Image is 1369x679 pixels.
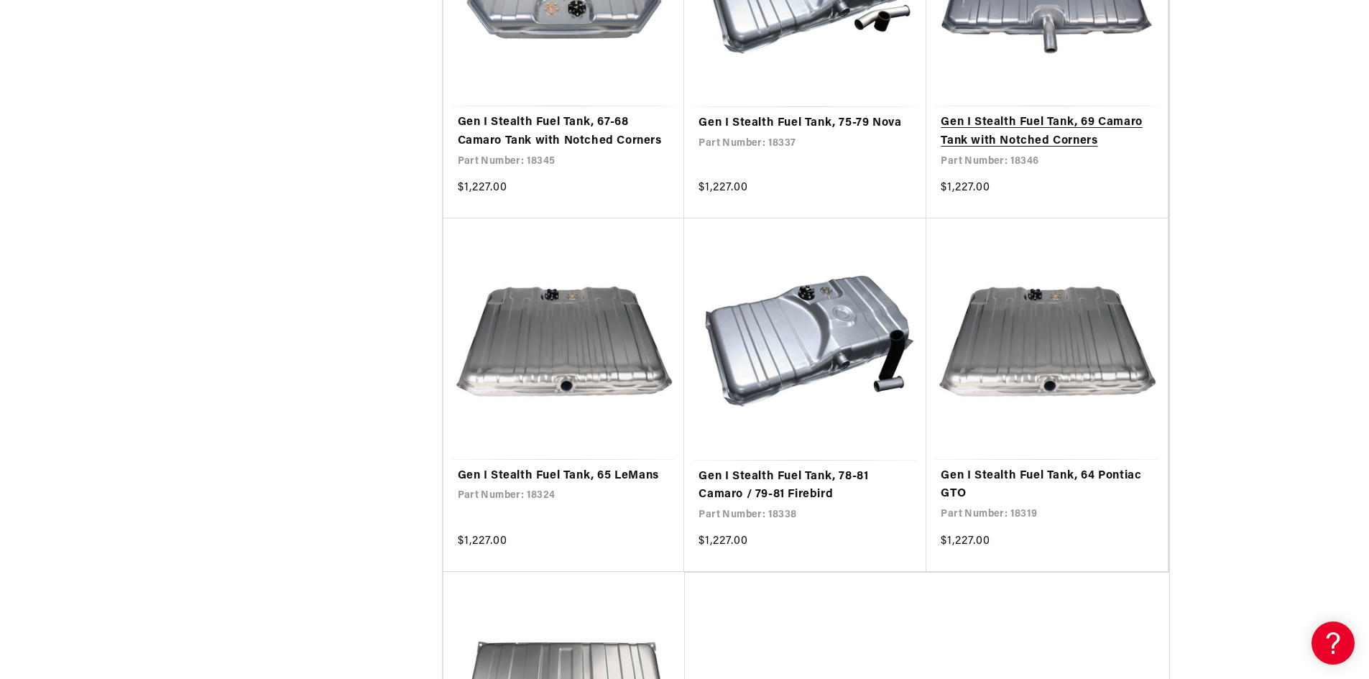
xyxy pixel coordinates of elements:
a: Gen I Stealth Fuel Tank, 64 Pontiac GTO [941,467,1153,504]
a: Gen I Stealth Fuel Tank, 78-81 Camaro / 79-81 Firebird [699,468,912,504]
a: Gen I Stealth Fuel Tank, 65 LeMans [458,467,670,486]
a: Gen I Stealth Fuel Tank, 67-68 Camaro Tank with Notched Corners [458,114,670,150]
a: Gen I Stealth Fuel Tank, 75-79 Nova [699,114,912,133]
a: Gen I Stealth Fuel Tank, 69 Camaro Tank with Notched Corners [941,114,1153,150]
